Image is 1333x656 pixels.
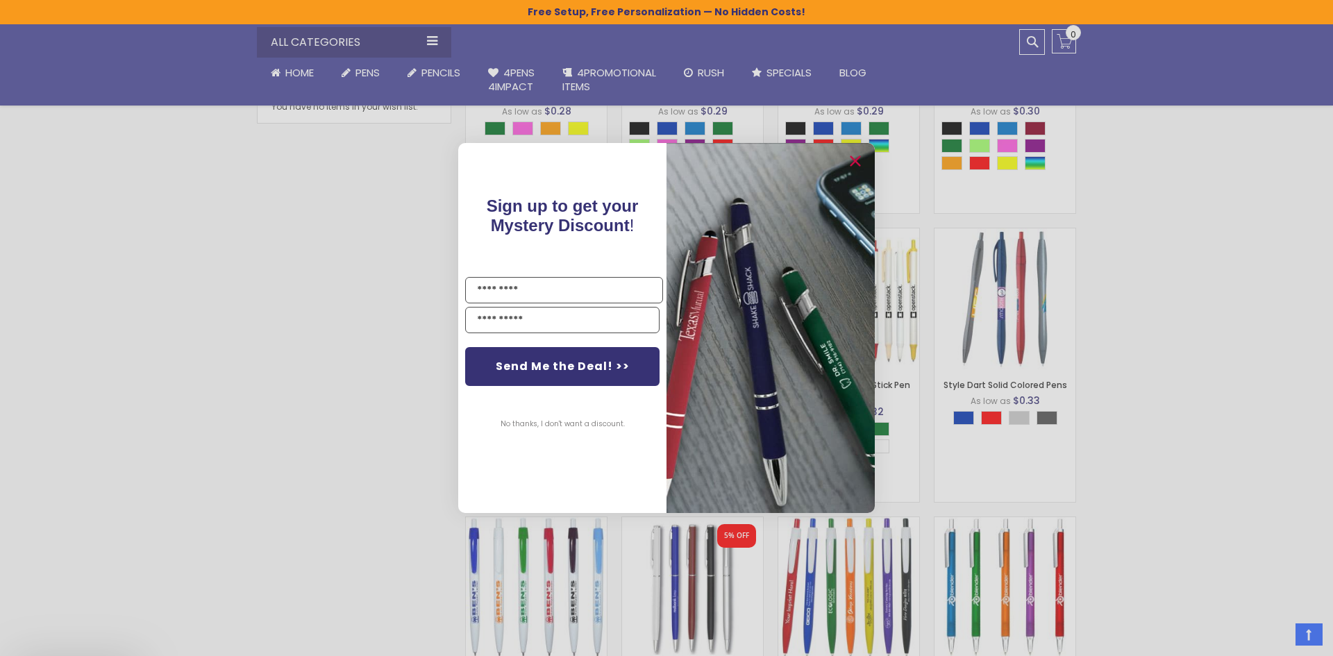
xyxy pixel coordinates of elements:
span: ! [487,196,639,235]
button: Close dialog [844,150,866,172]
span: Sign up to get your Mystery Discount [487,196,639,235]
button: Send Me the Deal! >> [465,347,660,386]
img: pop-up-image [666,143,875,513]
button: No thanks, I don't want a discount. [494,407,632,441]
